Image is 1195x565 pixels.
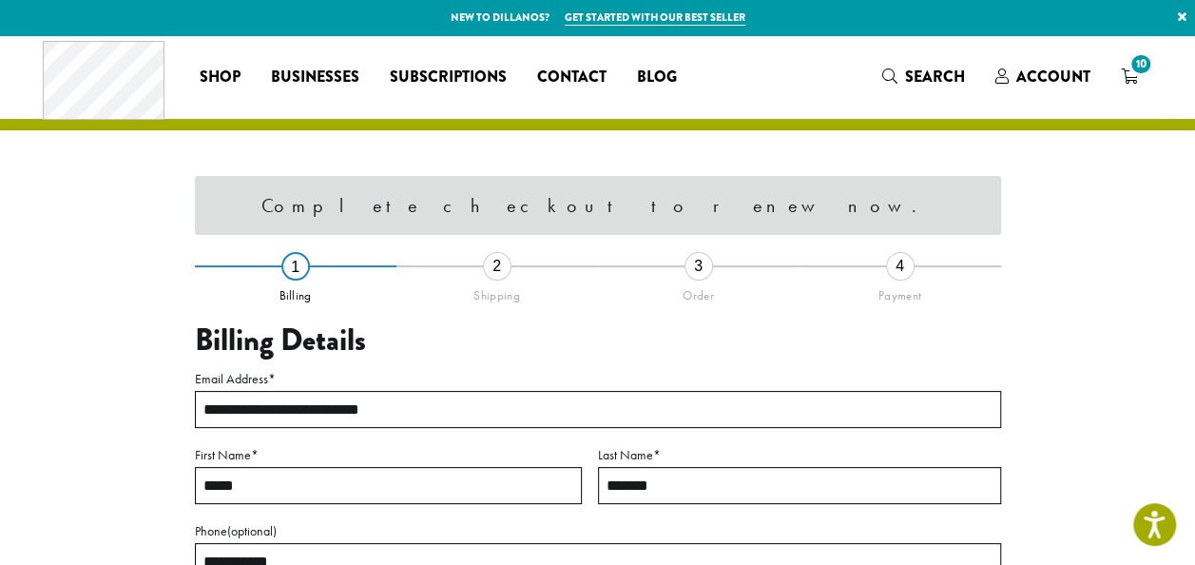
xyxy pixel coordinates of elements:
h3: Billing Details [195,322,1001,359]
span: 10 [1128,51,1153,77]
span: Account [1016,66,1090,88]
div: 2 [483,252,511,281]
label: Email Address [195,367,1001,391]
a: Search [867,61,980,92]
a: Get started with our best seller [565,10,745,26]
div: Billing [195,281,396,303]
div: 4 [886,252,915,281]
span: Subscriptions [390,66,507,89]
div: Complete checkout to renew now. [195,176,1001,235]
div: 3 [684,252,713,281]
span: Shop [200,66,241,89]
label: First Name [195,443,582,467]
div: Order [598,281,800,303]
span: Blog [637,66,677,89]
a: Shop [184,62,256,92]
div: Shipping [396,281,598,303]
span: Businesses [271,66,359,89]
div: Payment [800,281,1001,303]
span: Search [905,66,965,88]
div: 1 [281,252,310,281]
span: (optional) [227,522,277,539]
span: Contact [537,66,607,89]
label: Last Name [598,443,1001,467]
